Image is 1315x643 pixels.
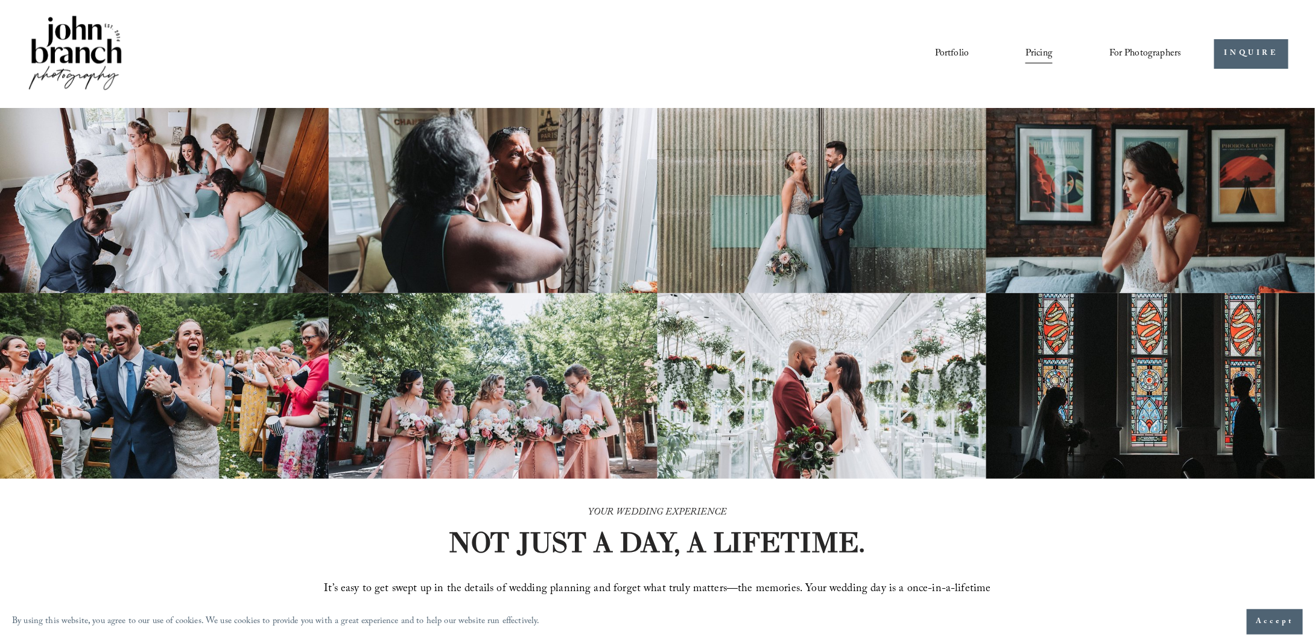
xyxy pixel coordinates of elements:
[12,613,540,631] p: By using this website, you agree to our use of cookies. We use cookies to provide you with a grea...
[1247,609,1303,635] button: Accept
[1256,616,1294,628] span: Accept
[1109,45,1182,63] span: For Photographers
[986,293,1315,479] img: Silhouettes of a bride and groom facing each other in a church, with colorful stained glass windo...
[448,525,866,560] strong: NOT JUST A DAY, A LIFETIME.
[657,108,986,294] img: A bride and groom standing together, laughing, with the bride holding a bouquet in front of a cor...
[329,108,657,294] img: Woman applying makeup to another woman near a window with floral curtains and autumn flowers.
[935,43,969,64] a: Portfolio
[329,293,657,479] img: A bride and four bridesmaids in pink dresses, holding bouquets with pink and white flowers, smili...
[1214,39,1288,69] a: INQUIRE
[309,580,1009,642] span: It’s easy to get swept up in the details of wedding planning and forget what truly matters—the me...
[657,293,986,479] img: Bride and groom standing in an elegant greenhouse with chandeliers and lush greenery.
[986,108,1315,294] img: Bride adjusting earring in front of framed posters on a brick wall.
[1109,43,1182,64] a: folder dropdown
[27,13,124,95] img: John Branch IV Photography
[589,505,727,521] em: YOUR WEDDING EXPERIENCE
[1025,43,1053,64] a: Pricing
